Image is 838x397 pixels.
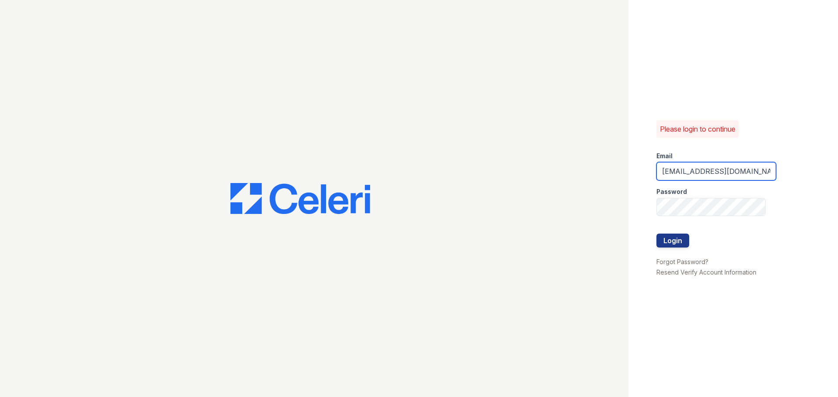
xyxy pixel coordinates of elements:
a: Resend Verify Account Information [656,268,756,276]
img: CE_Logo_Blue-a8612792a0a2168367f1c8372b55b34899dd931a85d93a1a3d3e32e68fde9ad4.png [230,183,370,214]
label: Password [656,187,687,196]
p: Please login to continue [660,124,735,134]
button: Login [656,234,689,248]
a: Forgot Password? [656,258,708,265]
label: Email [656,152,673,160]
